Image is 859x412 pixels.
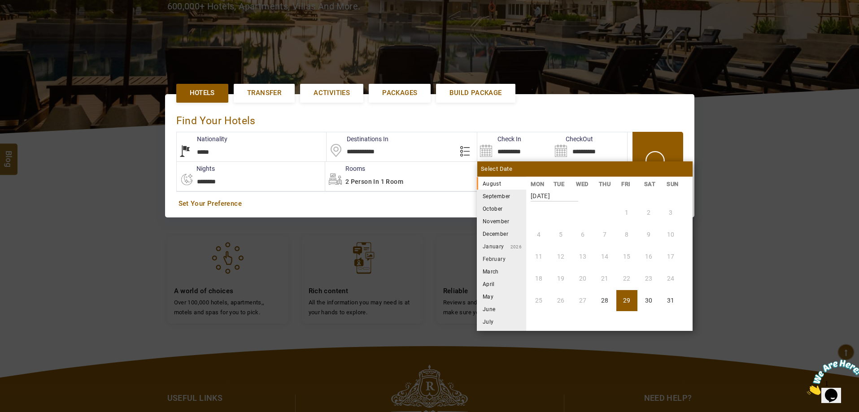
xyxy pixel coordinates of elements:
a: Set Your Preference [179,199,681,208]
li: July [477,315,526,328]
li: SUN [662,179,685,189]
a: Build Package [436,84,515,102]
label: CheckOut [552,134,593,143]
label: Nationality [177,134,227,143]
li: March [477,265,526,278]
div: Find Your Hotels [176,105,683,132]
input: Search [477,132,552,161]
label: Destinations In [327,134,388,143]
li: October [477,202,526,215]
li: THU [594,179,617,189]
li: November [477,215,526,227]
a: Packages [369,84,431,102]
li: Sunday, 31 August 2025 [660,290,681,311]
label: Check In [477,134,521,143]
img: Chat attention grabber [4,4,59,39]
li: MON [526,179,549,189]
li: June [477,303,526,315]
span: Transfer [247,88,281,98]
li: WED [571,179,594,189]
li: Friday, 29 August 2025 [616,290,637,311]
span: 2 Person in 1 Room [345,178,403,185]
label: nights [176,164,215,173]
span: Activities [314,88,350,98]
li: FRI [617,179,640,189]
strong: [DATE] [531,186,578,202]
span: Build Package [449,88,501,98]
li: Thursday, 28 August 2025 [594,290,615,311]
li: TUE [549,179,571,189]
li: December [477,227,526,240]
li: January [477,240,526,252]
iframe: chat widget [803,356,859,399]
a: Transfer [234,84,295,102]
li: April [477,278,526,290]
li: Saturday, 30 August 2025 [638,290,659,311]
span: Hotels [190,88,215,98]
label: Rooms [325,164,365,173]
li: SAT [639,179,662,189]
span: Packages [382,88,417,98]
a: Hotels [176,84,228,102]
li: May [477,290,526,303]
div: Select Date [477,161,693,177]
a: Activities [300,84,363,102]
span: 1 [4,4,7,11]
small: 2026 [504,244,522,249]
small: 2025 [501,182,564,186]
li: September [477,190,526,202]
li: August [477,177,526,190]
li: February [477,252,526,265]
input: Search [552,132,627,161]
